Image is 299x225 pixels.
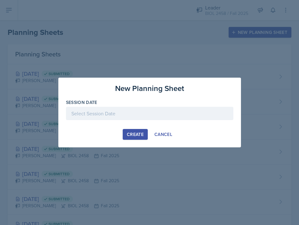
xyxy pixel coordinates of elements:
div: Cancel [154,132,172,137]
div: Create [127,132,144,137]
button: Cancel [150,129,176,140]
h3: New Planning Sheet [115,83,184,94]
label: Session Date [66,99,97,106]
button: Create [123,129,148,140]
